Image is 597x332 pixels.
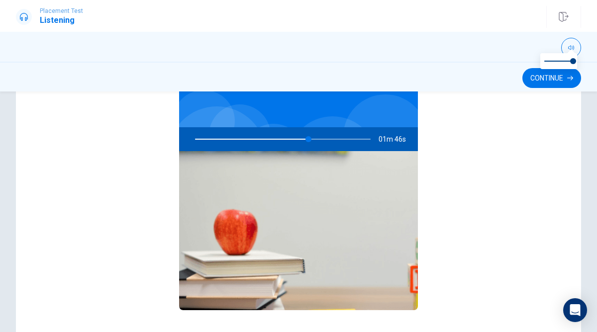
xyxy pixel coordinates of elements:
[379,127,414,151] span: 01m 46s
[179,151,418,310] img: Planning an Office Event
[40,14,83,26] h1: Listening
[522,68,581,88] button: Continue
[563,298,587,322] div: Open Intercom Messenger
[40,7,83,14] span: Placement Test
